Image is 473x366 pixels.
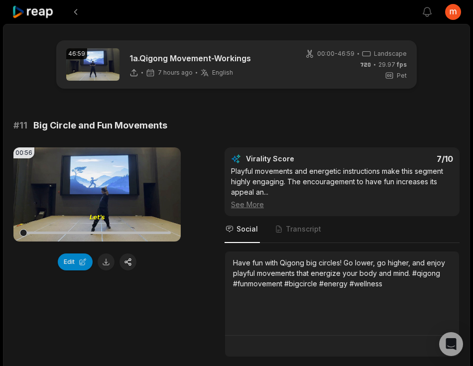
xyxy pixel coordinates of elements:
span: Social [236,224,258,234]
span: fps [397,61,407,68]
div: Virality Score [246,154,347,164]
span: # 11 [13,119,27,132]
div: Have fun with Qigong big circles! Go lower, go higher, and enjoy playful movements that energize ... [233,257,451,289]
div: 7 /10 [352,154,453,164]
div: Playful movements and energetic instructions make this segment highly engaging. The encouragement... [231,166,453,210]
span: Big Circle and Fun Movements [33,119,167,132]
div: See More [231,199,453,210]
span: Landscape [374,49,407,58]
span: 7 hours ago [158,69,193,77]
video: Your browser does not support mp4 format. [13,147,181,242]
span: 00:00 - 46:59 [317,49,355,58]
span: Pet [397,71,407,80]
span: 29.97 [378,60,407,69]
div: 46:59 [66,48,87,59]
button: Edit [58,253,93,270]
p: 1a.Qigong Movement-Workings [129,52,251,64]
div: Open Intercom Messenger [439,332,463,356]
span: Transcript [286,224,321,234]
nav: Tabs [225,216,460,243]
span: English [212,69,233,77]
